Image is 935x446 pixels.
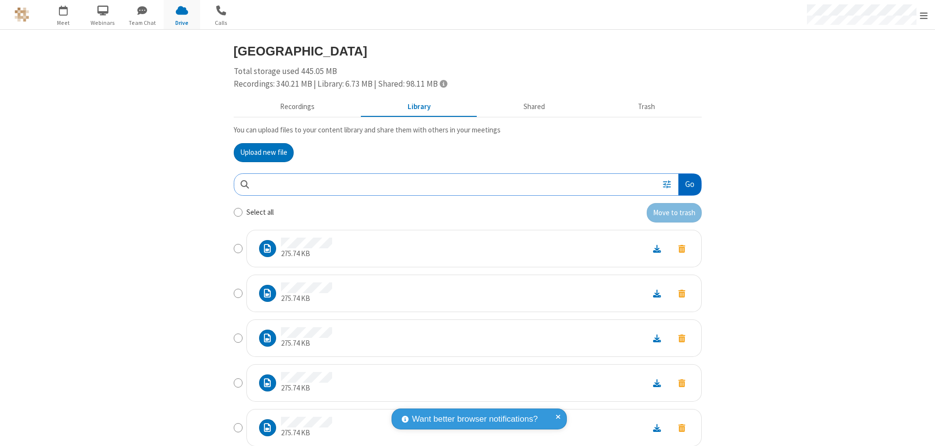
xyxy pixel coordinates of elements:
[412,413,538,426] span: Want better browser notifications?
[644,377,670,389] a: Download file
[246,207,274,218] label: Select all
[234,125,702,136] p: You can upload files to your content library and share them with others in your meetings
[670,287,694,300] button: Move to trash
[281,338,332,349] p: 275.74 KB
[647,203,702,223] button: Move to trash
[670,242,694,255] button: Move to trash
[361,98,477,116] button: Content library
[234,65,702,90] div: Total storage used 445.05 MB
[281,293,332,304] p: 275.74 KB
[281,383,332,394] p: 275.74 KB
[15,7,29,22] img: QA Selenium DO NOT DELETE OR CHANGE
[678,174,701,196] button: Go
[670,421,694,434] button: Move to trash
[670,376,694,390] button: Move to trash
[234,44,702,58] h3: [GEOGRAPHIC_DATA]
[644,288,670,299] a: Download file
[644,243,670,254] a: Download file
[281,248,332,260] p: 275.74 KB
[234,143,294,163] button: Upload new file
[644,333,670,344] a: Download file
[45,19,82,27] span: Meet
[477,98,592,116] button: Shared during meetings
[440,79,447,88] span: Totals displayed include files that have been moved to the trash.
[644,422,670,433] a: Download file
[234,78,702,91] div: Recordings: 340.21 MB | Library: 6.73 MB | Shared: 98.11 MB
[281,427,332,439] p: 275.74 KB
[670,332,694,345] button: Move to trash
[85,19,121,27] span: Webinars
[592,98,702,116] button: Trash
[124,19,161,27] span: Team Chat
[203,19,240,27] span: Calls
[164,19,200,27] span: Drive
[234,98,361,116] button: Recorded meetings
